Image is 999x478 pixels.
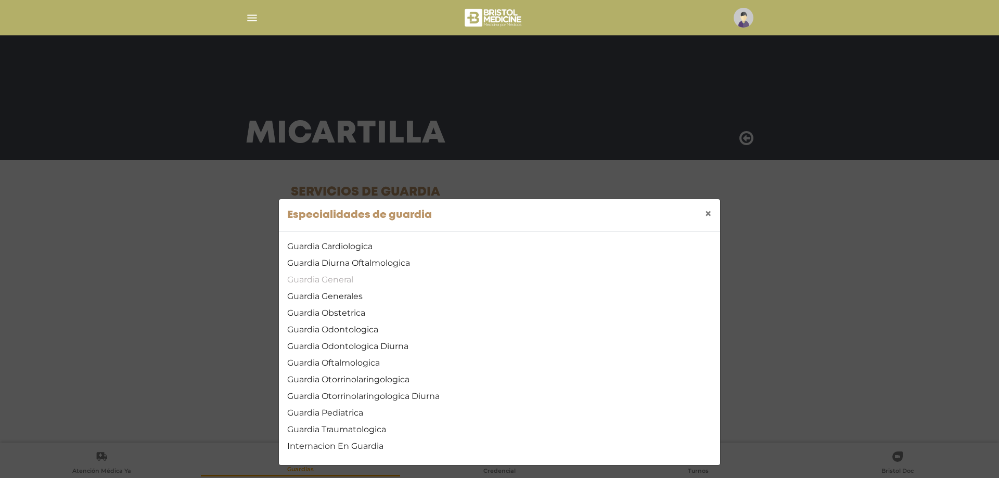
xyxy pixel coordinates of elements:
[287,423,712,436] a: Guardia Traumatologica
[287,240,712,253] a: Guardia Cardiologica
[287,208,432,223] h5: Especialidades de guardia
[287,324,712,336] a: Guardia Odontologica
[287,357,712,369] a: Guardia Oftalmologica
[287,373,712,386] a: Guardia Otorrinolaringologica
[696,199,720,228] button: Close
[705,206,712,221] span: ×
[287,307,712,319] a: Guardia Obstetrica
[287,440,712,453] a: Internacion En Guardia
[287,407,712,419] a: Guardia Pediatrica
[287,257,712,269] a: Guardia Diurna Oftalmologica
[287,340,712,353] a: Guardia Odontologica Diurna
[287,390,712,403] a: Guardia Otorrinolaringologica Diurna
[287,274,712,286] a: Guardia General
[287,290,712,303] a: Guardia Generales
